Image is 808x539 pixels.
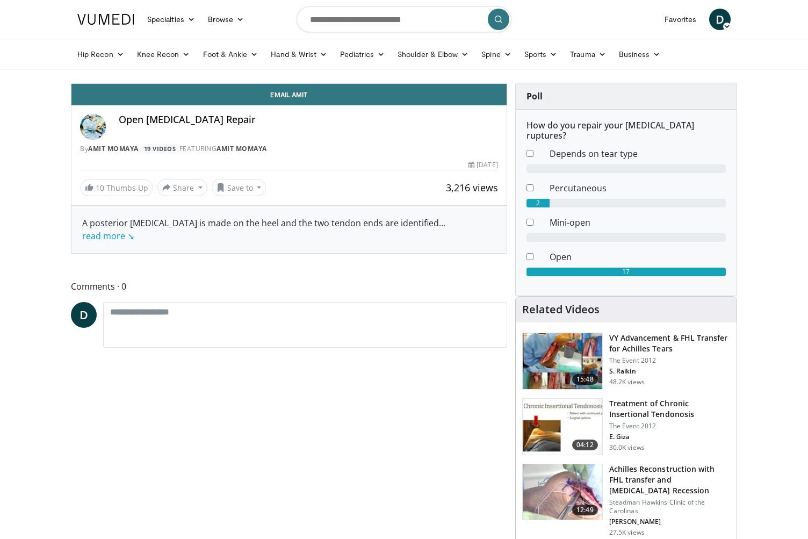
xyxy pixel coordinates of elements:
[140,144,179,153] a: 19 Videos
[523,399,602,455] img: O0cEsGv5RdudyPNn4xMDoxOmtxOwKG7D_1.150x105_q85_crop-smart_upscale.jpg
[609,443,645,452] p: 30.0K views
[542,182,734,195] dd: Percutaneous
[468,160,497,170] div: [DATE]
[522,464,730,537] a: 12:49 Achilles Reconstruction with FHL transfer and [MEDICAL_DATA] Recession Steadman Hawkins Cli...
[96,183,104,193] span: 10
[71,44,131,65] a: Hip Recon
[609,398,730,420] h3: Treatment of Chronic Insertional Tendonosis
[709,9,731,30] a: D
[197,44,265,65] a: Foot & Ankle
[71,84,507,105] a: Email Amit
[212,179,266,196] button: Save to
[526,199,550,207] div: 2
[572,505,598,515] span: 12:49
[71,302,97,328] a: D
[522,303,600,316] h4: Related Videos
[201,9,251,30] a: Browse
[119,114,498,126] h4: Open [MEDICAL_DATA] Repair
[609,498,730,515] p: Steadman Hawkins Clinic of the Carolinas
[609,333,730,354] h3: VY Advancement & FHL Transfer for Achilles Tears
[526,268,726,276] div: 17
[522,333,730,390] a: 15:48 VY Advancement & FHL Transfer for Achilles Tears The Event 2012 S. Raikin 48.2K views
[522,398,730,455] a: 04:12 Treatment of Chronic Insertional Tendonosis The Event 2012 E. Giza 30.0K views
[658,9,703,30] a: Favorites
[612,44,667,65] a: Business
[80,179,153,196] a: 10 Thumbs Up
[609,528,645,537] p: 27.5K views
[264,44,334,65] a: Hand & Wrist
[542,250,734,263] dd: Open
[542,216,734,229] dd: Mini-open
[572,440,598,450] span: 04:12
[71,279,507,293] span: Comments 0
[77,14,134,25] img: VuMedi Logo
[82,230,134,242] a: read more ↘
[609,422,730,430] p: The Event 2012
[523,464,602,520] img: ASqSTwfBDudlPt2X4xMDoxOjA4MTsiGN.150x105_q85_crop-smart_upscale.jpg
[82,217,496,242] div: A posterior [MEDICAL_DATA] is made on the heel and the two tendon ends are identified
[157,179,207,196] button: Share
[609,367,730,376] p: S. Raikin
[609,464,730,496] h3: Achilles Reconstruction with FHL transfer and [MEDICAL_DATA] Recession
[475,44,517,65] a: Spine
[141,9,201,30] a: Specialties
[80,144,498,154] div: By FEATURING
[609,356,730,365] p: The Event 2012
[88,144,139,153] a: Amit Momaya
[523,333,602,389] img: f5016854-7c5d-4d2b-bf8b-0701c028b37d.150x105_q85_crop-smart_upscale.jpg
[71,83,507,84] video-js: Video Player
[609,378,645,386] p: 48.2K views
[526,90,543,102] strong: Poll
[131,44,197,65] a: Knee Recon
[526,120,726,141] h6: How do you repair your [MEDICAL_DATA] ruptures?
[446,181,498,194] span: 3,216 views
[80,114,106,140] img: Avatar
[609,518,730,526] p: [PERSON_NAME]
[217,144,267,153] a: Amit Momaya
[609,433,730,441] p: E. Giza
[572,374,598,385] span: 15:48
[542,147,734,160] dd: Depends on tear type
[518,44,564,65] a: Sports
[334,44,391,65] a: Pediatrics
[297,6,511,32] input: Search topics, interventions
[391,44,475,65] a: Shoulder & Elbow
[564,44,612,65] a: Trauma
